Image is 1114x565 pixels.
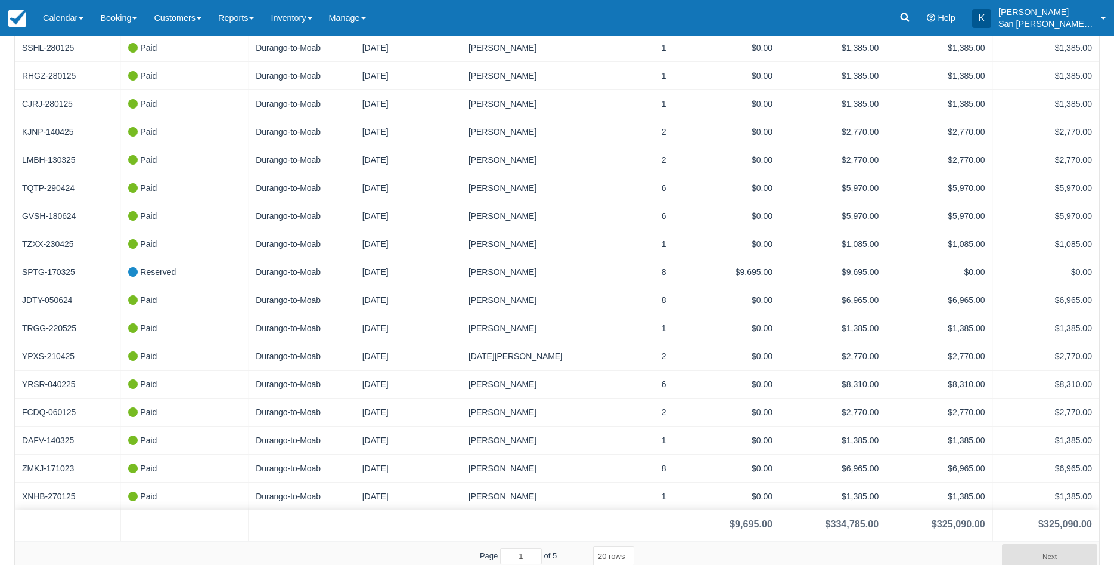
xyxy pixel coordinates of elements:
img: checkfront-main-nav-mini-logo.png [8,10,26,27]
a: CJRJ-280125 [22,98,73,110]
a: Durango-to-Moab [256,322,321,335]
div: 1 [575,41,666,54]
div: Paid [128,209,157,223]
a: Durango-to-Moab [256,434,321,447]
div: [DATE] [362,350,454,363]
div: K [972,9,991,28]
div: [DATE] [362,41,454,54]
a: [PERSON_NAME] [468,238,536,251]
div: $0.00 [681,41,772,54]
div: Paid [128,462,157,475]
div: $1,385.00 [787,322,879,335]
a: [PERSON_NAME] [468,126,536,138]
a: [PERSON_NAME] [468,322,536,335]
div: $0.00 [681,237,772,251]
div: [DATE] [362,153,454,166]
div: $1,385.00 [893,69,985,82]
div: 6 [575,209,666,223]
div: $5,970.00 [787,209,879,223]
div: Reserved [128,265,176,279]
a: ZMKJ-171023 [22,462,74,475]
div: $1,385.00 [787,97,879,110]
a: TRGG-220525 [22,322,76,335]
div: [DATE] [362,237,454,251]
div: $0.00 [681,209,772,223]
div: [DATE] [362,294,454,307]
div: $2,770.00 [787,406,879,419]
div: $5,970.00 [893,181,985,194]
div: $1,085.00 [1000,237,1092,251]
div: $6,965.00 [893,294,985,307]
div: $9,695.00 [730,517,772,532]
div: 2 [575,406,666,419]
a: [PERSON_NAME] [468,434,536,447]
div: 1 [575,490,666,503]
a: Durango-to-Moab [256,126,321,138]
div: $0.00 [681,322,772,335]
div: $1,385.00 [787,69,879,82]
a: FCDQ-060125 [22,406,76,419]
div: $2,770.00 [1000,125,1092,138]
a: Durango-to-Moab [256,42,321,54]
div: 8 [575,265,666,279]
div: $5,970.00 [893,209,985,223]
a: [DATE][PERSON_NAME] [468,350,563,363]
div: $1,385.00 [1000,41,1092,54]
div: $0.00 [681,462,772,475]
a: Durango-to-Moab [256,98,321,110]
div: 1 [575,434,666,447]
a: DAFV-140325 [22,434,74,447]
div: $5,970.00 [787,181,879,194]
a: [PERSON_NAME] [468,462,536,475]
a: [PERSON_NAME] [468,98,536,110]
div: $2,770.00 [1000,406,1092,419]
div: $5,970.00 [1000,181,1092,194]
div: $1,385.00 [1000,69,1092,82]
i: Help [927,14,935,22]
a: SPTG-170325 [22,266,75,279]
div: $0.00 [681,294,772,307]
div: $1,385.00 [1000,97,1092,110]
a: [PERSON_NAME] [468,42,536,54]
div: $1,385.00 [893,41,985,54]
div: Paid [128,237,157,251]
div: $6,965.00 [893,462,985,475]
div: $0.00 [681,153,772,166]
div: 2 [575,125,666,138]
a: LMBH-130325 [22,154,76,166]
div: [DATE] [362,378,454,391]
div: $9,695.00 [787,265,879,279]
div: $0.00 [681,434,772,447]
div: Paid [128,294,157,307]
p: San [PERSON_NAME] Hut Systems [998,18,1094,30]
div: $325,090.00 [1038,517,1092,532]
div: $2,770.00 [1000,350,1092,363]
a: Durango-to-Moab [256,238,321,251]
div: [DATE] [362,181,454,194]
a: [PERSON_NAME] [468,154,536,166]
span: 5 [553,551,557,560]
div: [DATE] [362,406,454,419]
a: Durango-to-Moab [256,70,321,82]
div: Paid [128,490,157,503]
div: Paid [128,41,157,54]
a: RHGZ-280125 [22,70,76,82]
div: $1,385.00 [893,322,985,335]
a: Durango-to-Moab [256,294,321,307]
a: [PERSON_NAME] [468,70,536,82]
div: 1 [575,97,666,110]
div: $6,965.00 [787,462,879,475]
div: [DATE] [362,434,454,447]
a: Durango-to-Moab [256,378,321,391]
div: $1,385.00 [893,434,985,447]
p: [PERSON_NAME] [998,6,1094,18]
a: JDTY-050624 [22,294,72,307]
a: [PERSON_NAME] [468,406,536,419]
div: Paid [128,350,157,363]
div: $8,310.00 [787,378,879,391]
div: $8,310.00 [893,378,985,391]
div: $325,090.00 [932,517,985,532]
div: 2 [575,153,666,166]
div: Paid [128,322,157,335]
div: [DATE] [362,209,454,223]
